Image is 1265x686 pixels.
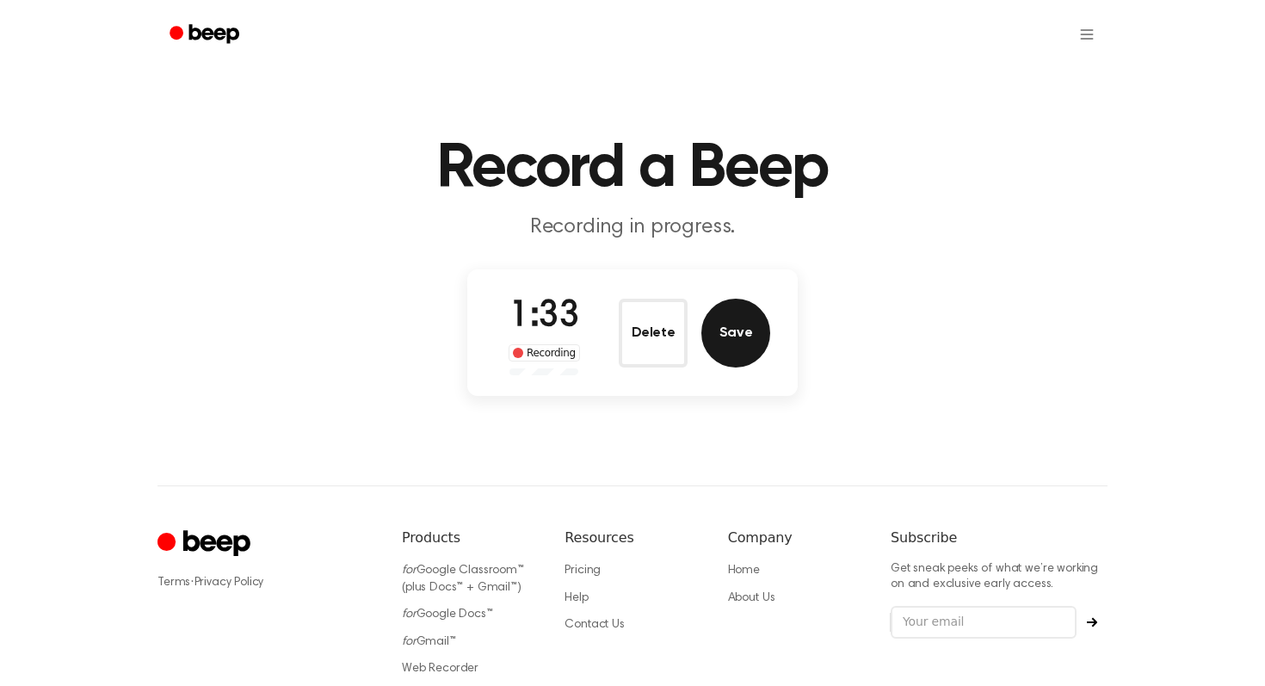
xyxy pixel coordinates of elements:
[302,213,963,242] p: Recording in progress.
[509,299,578,335] span: 1:33
[891,528,1108,548] h6: Subscribe
[565,592,588,604] a: Help
[402,528,537,548] h6: Products
[402,565,524,594] a: forGoogle Classroom™ (plus Docs™ + Gmail™)
[402,609,493,621] a: forGoogle Docs™
[402,565,417,577] i: for
[192,138,1073,200] h1: Record a Beep
[565,528,700,548] h6: Resources
[509,344,580,362] div: Recording
[728,528,863,548] h6: Company
[701,299,770,368] button: Save Audio Record
[728,565,760,577] a: Home
[619,299,688,368] button: Delete Audio Record
[1077,617,1108,627] button: Subscribe
[402,636,456,648] a: forGmail™
[157,18,255,52] a: Beep
[194,577,264,589] a: Privacy Policy
[157,528,255,561] a: Cruip
[565,619,624,631] a: Contact Us
[565,565,601,577] a: Pricing
[891,606,1077,639] input: Your email
[1066,14,1108,55] button: Open menu
[402,663,478,675] a: Web Recorder
[157,574,374,591] div: ·
[402,609,417,621] i: for
[891,562,1108,592] p: Get sneak peeks of what we’re working on and exclusive early access.
[157,577,190,589] a: Terms
[728,592,775,604] a: About Us
[402,636,417,648] i: for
